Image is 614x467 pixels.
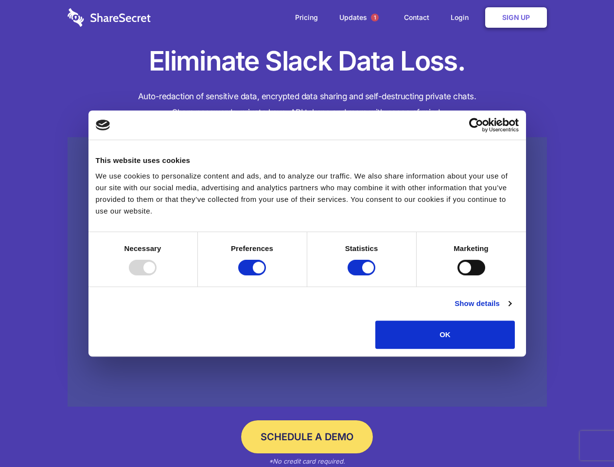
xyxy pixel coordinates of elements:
em: *No credit card required. [269,457,345,465]
a: Login [441,2,483,33]
a: Pricing [285,2,328,33]
img: logo [96,120,110,130]
div: This website uses cookies [96,155,519,166]
strong: Statistics [345,244,378,252]
a: Contact [394,2,439,33]
button: OK [375,321,515,349]
a: Usercentrics Cookiebot - opens in a new window [434,118,519,132]
strong: Marketing [454,244,489,252]
strong: Necessary [124,244,161,252]
div: We use cookies to personalize content and ads, and to analyze our traffic. We also share informat... [96,170,519,217]
a: Schedule a Demo [241,420,373,453]
a: Sign Up [485,7,547,28]
img: logo-wordmark-white-trans-d4663122ce5f474addd5e946df7df03e33cb6a1c49d2221995e7729f52c070b2.svg [68,8,151,27]
h1: Eliminate Slack Data Loss. [68,44,547,79]
a: Show details [455,298,511,309]
strong: Preferences [231,244,273,252]
h4: Auto-redaction of sensitive data, encrypted data sharing and self-destructing private chats. Shar... [68,89,547,121]
a: Wistia video thumbnail [68,137,547,407]
span: 1 [371,14,379,21]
